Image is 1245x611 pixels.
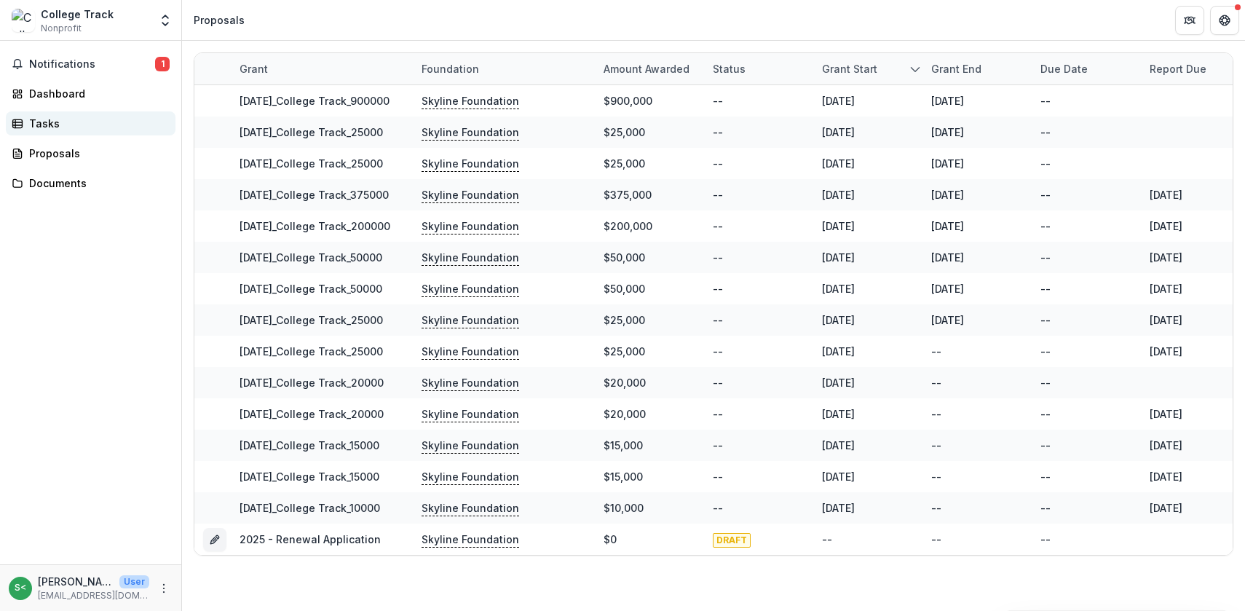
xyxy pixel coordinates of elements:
[604,469,643,484] div: $15,000
[1150,502,1182,514] a: [DATE]
[822,125,855,140] div: [DATE]
[422,125,519,141] p: Skyline Foundation
[29,58,155,71] span: Notifications
[231,53,413,84] div: Grant
[240,95,390,107] a: [DATE]_College Track_900000
[813,53,922,84] div: Grant start
[38,589,149,602] p: [EMAIL_ADDRESS][DOMAIN_NAME]
[931,312,964,328] div: [DATE]
[713,344,723,359] div: --
[1040,406,1051,422] div: --
[422,532,519,548] p: Skyline Foundation
[1040,218,1051,234] div: --
[240,220,390,232] a: [DATE]_College Track_200000
[29,146,164,161] div: Proposals
[704,61,754,76] div: Status
[713,500,723,516] div: --
[604,156,645,171] div: $25,000
[1150,189,1182,201] a: [DATE]
[713,406,723,422] div: --
[704,53,813,84] div: Status
[422,406,519,422] p: Skyline Foundation
[713,438,723,453] div: --
[931,532,941,547] div: --
[931,281,964,296] div: [DATE]
[194,12,245,28] div: Proposals
[240,408,384,420] a: [DATE]_College Track_20000
[713,533,751,548] span: DRAFT
[422,312,519,328] p: Skyline Foundation
[909,63,921,75] svg: sorted descending
[1040,93,1051,109] div: --
[155,580,173,597] button: More
[822,438,855,453] div: [DATE]
[1040,500,1051,516] div: --
[240,470,379,483] a: [DATE]_College Track_15000
[604,250,645,265] div: $50,000
[713,156,723,171] div: --
[713,281,723,296] div: --
[1032,53,1141,84] div: Due Date
[12,9,35,32] img: College Track
[1040,281,1051,296] div: --
[29,116,164,131] div: Tasks
[422,187,519,203] p: Skyline Foundation
[1141,61,1215,76] div: Report Due
[119,575,149,588] p: User
[422,281,519,297] p: Skyline Foundation
[231,61,277,76] div: Grant
[1040,187,1051,202] div: --
[604,532,617,547] div: $0
[6,82,175,106] a: Dashboard
[931,187,964,202] div: [DATE]
[822,406,855,422] div: [DATE]
[240,157,383,170] a: [DATE]_College Track_25000
[1040,469,1051,484] div: --
[713,250,723,265] div: --
[1040,344,1051,359] div: --
[822,250,855,265] div: [DATE]
[931,344,941,359] div: --
[155,57,170,71] span: 1
[203,528,226,551] button: Grant e227f72e-9638-48d1-addc-ff68e141c2a2
[931,406,941,422] div: --
[822,532,832,547] div: --
[713,93,723,109] div: --
[155,6,175,35] button: Open entity switcher
[922,53,1032,84] div: Grant end
[29,86,164,101] div: Dashboard
[1175,6,1204,35] button: Partners
[604,187,652,202] div: $375,000
[595,53,704,84] div: Amount awarded
[1150,470,1182,483] a: [DATE]
[6,52,175,76] button: Notifications1
[41,7,114,22] div: College Track
[29,176,164,191] div: Documents
[713,375,723,390] div: --
[813,61,886,76] div: Grant start
[822,469,855,484] div: [DATE]
[422,469,519,485] p: Skyline Foundation
[822,218,855,234] div: [DATE]
[413,53,595,84] div: Foundation
[413,61,488,76] div: Foundation
[422,218,519,234] p: Skyline Foundation
[822,93,855,109] div: [DATE]
[15,583,26,593] div: Suling Miller <ctgrantsadmin@collegetrack.org>
[604,312,645,328] div: $25,000
[240,345,383,358] a: [DATE]_College Track_25000
[240,439,379,452] a: [DATE]_College Track_15000
[422,375,519,391] p: Skyline Foundation
[822,187,855,202] div: [DATE]
[1040,156,1051,171] div: --
[604,344,645,359] div: $25,000
[188,9,250,31] nav: breadcrumb
[931,500,941,516] div: --
[713,218,723,234] div: --
[422,438,519,454] p: Skyline Foundation
[604,281,645,296] div: $50,000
